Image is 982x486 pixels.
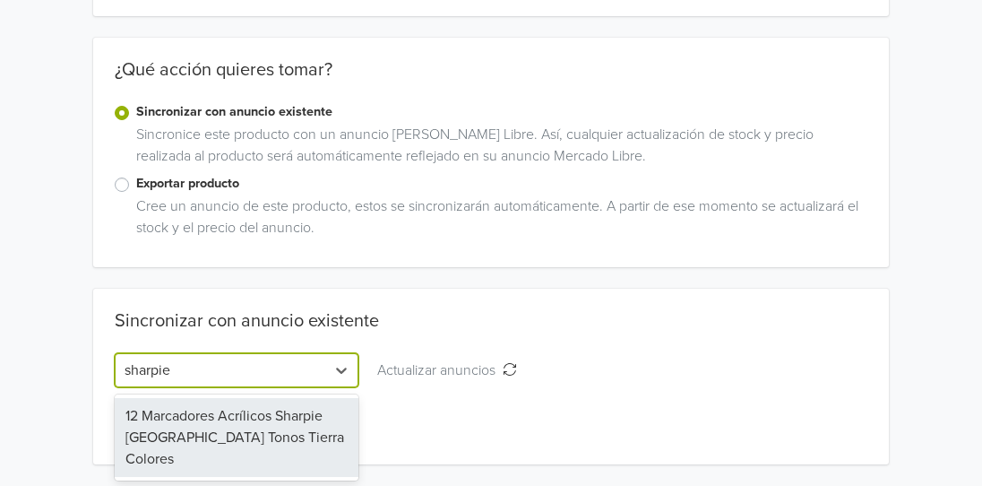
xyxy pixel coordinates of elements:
[129,124,867,174] div: Sincronice este producto con un anuncio [PERSON_NAME] Libre. Así, cualquier actualización de stoc...
[93,59,889,102] div: ¿Qué acción quieres tomar?
[366,353,529,387] button: Actualizar anuncios
[115,310,379,332] div: Sincronizar con anuncio existente
[136,174,867,194] label: Exportar producto
[115,398,358,477] div: 12 Marcadores Acrílicos Sharpie [GEOGRAPHIC_DATA] Tonos Tierra Colores
[377,361,503,379] span: Actualizar anuncios
[129,195,867,246] div: Cree un anuncio de este producto, estos se sincronizarán automáticamente. A partir de ese momento...
[136,102,867,122] label: Sincronizar con anuncio existente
